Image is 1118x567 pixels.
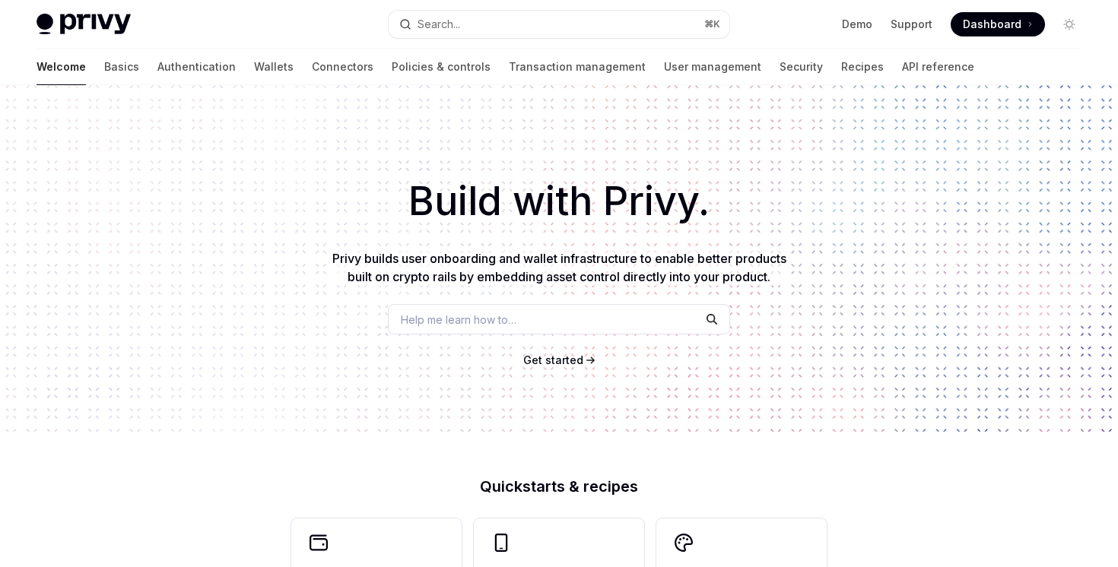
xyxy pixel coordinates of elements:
a: Support [891,17,932,32]
a: Security [780,49,823,85]
a: Basics [104,49,139,85]
a: Transaction management [509,49,646,85]
a: Recipes [841,49,884,85]
span: Privy builds user onboarding and wallet infrastructure to enable better products built on crypto ... [332,251,786,284]
img: light logo [37,14,131,35]
div: Search... [418,15,460,33]
a: Authentication [157,49,236,85]
span: Help me learn how to… [401,312,516,328]
a: API reference [902,49,974,85]
span: Dashboard [963,17,1021,32]
span: Get started [523,353,583,366]
h2: Quickstarts & recipes [291,479,827,494]
a: User management [664,49,761,85]
a: Get started [523,353,583,368]
button: Open search [389,11,729,38]
a: Demo [842,17,872,32]
span: ⌘ K [704,18,720,30]
a: Dashboard [951,12,1045,36]
a: Connectors [312,49,373,85]
a: Policies & controls [392,49,491,85]
a: Welcome [37,49,86,85]
button: Toggle dark mode [1057,12,1081,36]
h1: Build with Privy. [24,172,1094,231]
a: Wallets [254,49,294,85]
